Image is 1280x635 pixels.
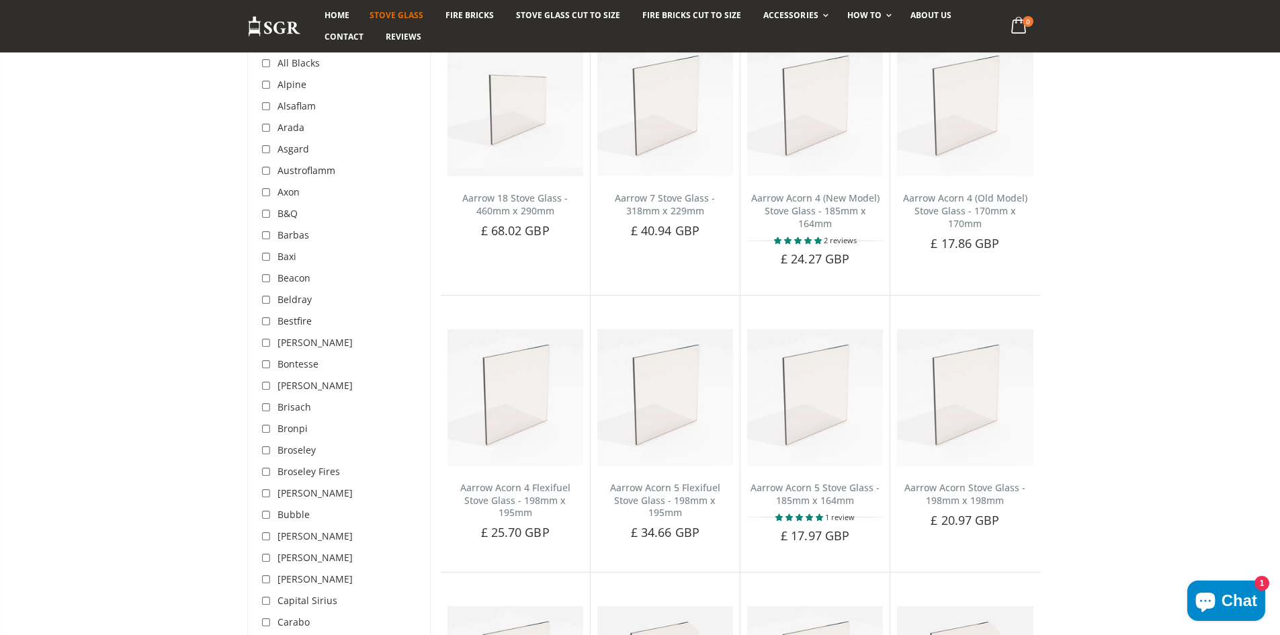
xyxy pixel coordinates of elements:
inbox-online-store-chat: Shopify online store chat [1183,581,1269,624]
img: Aarrow Acorn 4 Flexifuel replacement stove glass [447,329,583,465]
a: Aarrow Acorn 4 Flexifuel Stove Glass - 198mm x 195mm [460,481,570,519]
span: £ 24.27 GBP [781,251,849,267]
a: Aarrow Acorn 4 (Old Model) Stove Glass - 170mm x 170mm [903,192,1027,230]
span: Bontesse [278,357,318,370]
span: [PERSON_NAME] [278,573,353,585]
span: 0 [1023,16,1033,27]
span: Baxi [278,250,296,263]
span: 5.00 stars [774,235,824,245]
span: Beacon [278,271,310,284]
span: Reviews [386,31,421,42]
span: Accessories [763,9,818,21]
a: Fire Bricks Cut To Size [632,5,751,26]
span: Beldray [278,293,312,306]
span: Arada [278,121,304,134]
img: Stove Glass Replacement [247,15,301,38]
span: Alsaflam [278,99,316,112]
img: Aarrow Acorn 4 New Model Stove Glass [747,40,883,176]
span: £ 34.66 GBP [631,524,699,540]
span: £ 17.97 GBP [781,527,849,544]
span: [PERSON_NAME] [278,551,353,564]
span: Alpine [278,78,306,91]
a: Stove Glass [359,5,433,26]
span: Bubble [278,508,310,521]
a: Contact [314,26,374,48]
span: £ 25.70 GBP [481,524,550,540]
img: Aarrow Acorn 4 Old Model Stove Glass [897,40,1033,176]
span: £ 68.02 GBP [481,222,550,239]
span: Brisach [278,400,311,413]
span: [PERSON_NAME] [278,530,353,542]
img: Aarrow 18 Stove Glass [447,40,583,176]
span: How To [847,9,882,21]
span: [PERSON_NAME] [278,379,353,392]
span: Contact [325,31,364,42]
span: £ 17.86 GBP [931,235,999,251]
span: Fire Bricks Cut To Size [642,9,741,21]
a: Home [314,5,359,26]
a: About us [900,5,962,26]
span: Carabo [278,616,310,628]
a: Reviews [376,26,431,48]
span: £ 40.94 GBP [631,222,699,239]
a: Stove Glass Cut To Size [506,5,630,26]
a: Accessories [753,5,835,26]
span: Bestfire [278,314,312,327]
span: All Blacks [278,56,320,69]
span: [PERSON_NAME] [278,486,353,499]
img: Aarrow Acorn 5 Stove Glass [747,329,883,465]
a: Fire Bricks [435,5,504,26]
a: Aarrow Acorn 4 (New Model) Stove Glass - 185mm x 164mm [751,192,880,230]
span: Broseley [278,443,316,456]
span: Capital Sirius [278,594,337,607]
span: Fire Bricks [445,9,494,21]
a: Aarrow 7 Stove Glass - 318mm x 229mm [615,192,715,217]
a: Aarrow Acorn 5 Flexifuel Stove Glass - 198mm x 195mm [610,481,720,519]
img: Aarrow 7 Stove Glass [597,40,733,176]
span: £ 20.97 GBP [931,512,999,528]
img: Aarrow Acorn 5 Flexifuel Stove Glass - 198mm x 195mm [597,329,733,465]
a: Aarrow Acorn 5 Stove Glass - 185mm x 164mm [751,481,880,507]
span: Asgard [278,142,309,155]
span: Austroflamm [278,164,335,177]
span: Stove Glass [370,9,423,21]
a: Aarrow 18 Stove Glass - 460mm x 290mm [462,192,568,217]
span: Home [325,9,349,21]
span: Stove Glass Cut To Size [516,9,620,21]
span: About us [910,9,951,21]
img: Aarrow Acorn Stove Glass - 198mm x 198mm [897,329,1033,465]
a: How To [837,5,898,26]
span: [PERSON_NAME] [278,336,353,349]
span: B&Q [278,207,298,220]
span: Barbas [278,228,309,241]
span: Bronpi [278,422,308,435]
span: 2 reviews [824,235,857,245]
span: Broseley Fires [278,465,340,478]
a: 0 [1005,13,1033,40]
a: Aarrow Acorn Stove Glass - 198mm x 198mm [904,481,1025,507]
span: Axon [278,185,300,198]
span: 1 review [825,512,855,522]
span: 5.00 stars [775,512,825,522]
